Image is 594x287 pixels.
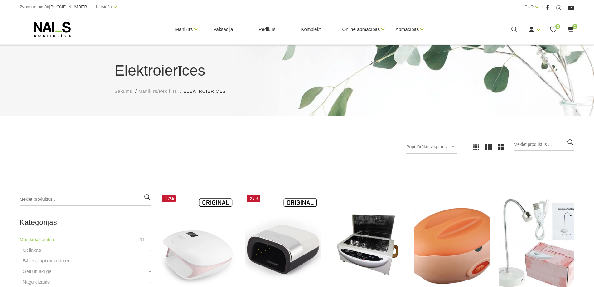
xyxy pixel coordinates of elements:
a: Gēllakas [23,246,41,254]
span: 0 [555,24,560,29]
div: Zvani un pasūti [20,3,89,11]
a: Nagu dizains [23,278,50,286]
a: 0 [567,26,574,33]
a: Sākums [115,88,133,95]
li: Elektroierīces [183,88,232,95]
input: Meklēt produktus ... [514,138,574,151]
a: + [148,257,151,265]
span: Populārākie vispirms [406,144,447,149]
h1: Elektroierīces [115,59,480,82]
a: + [148,278,151,286]
a: Manikīrs [175,17,193,42]
a: 0 [549,26,557,33]
h2: Kategorijas [20,218,151,226]
a: Komplekti [296,14,327,44]
input: Meklēt produktus ... [20,193,151,206]
a: Online apmācības [342,17,380,42]
a: Manikīrs/Pedikīrs [20,236,56,243]
a: Pedikīrs [254,14,280,44]
a: + [148,236,151,243]
span: Sākums [115,89,133,94]
a: Geli un akrigeli [23,268,54,275]
a: Latviešu [96,3,112,11]
a: + [148,268,151,275]
span: | [542,3,543,11]
a: Apmācības [395,17,419,42]
span: -27% [247,195,260,202]
a: Vaksācija [208,14,238,44]
span: -27% [162,195,176,202]
span: [PHONE_NUMBER] [49,4,89,9]
a: EUR [524,3,534,11]
span: 11 [140,236,145,243]
a: + [148,246,151,254]
a: [PHONE_NUMBER] [49,5,89,9]
span: 0 [572,24,577,29]
span: | [92,3,93,11]
span: Manikīrs/Pedikīrs [138,89,177,94]
a: Bāzes, topi un praimeri [23,257,70,265]
a: Manikīrs/Pedikīrs [138,88,177,95]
